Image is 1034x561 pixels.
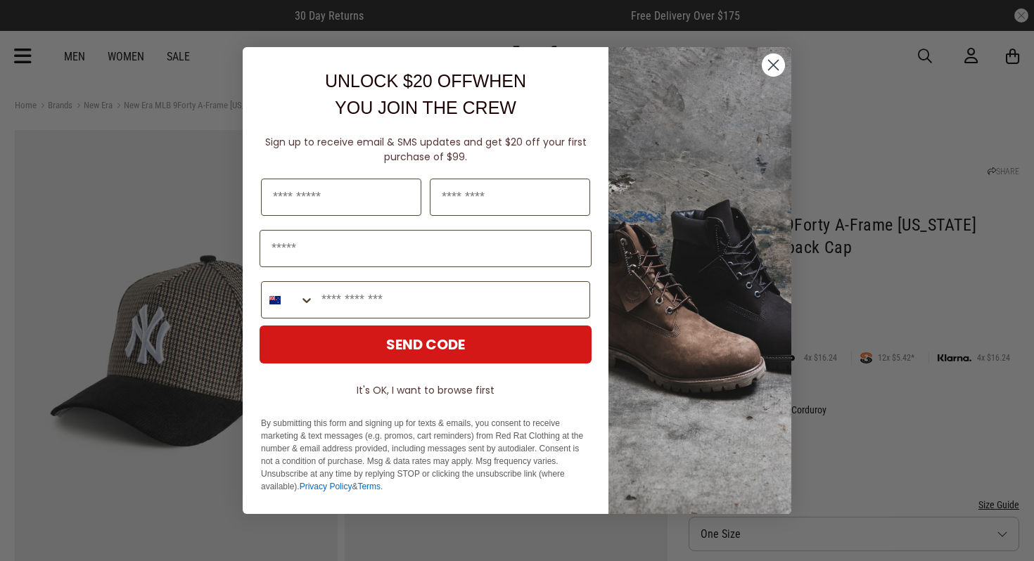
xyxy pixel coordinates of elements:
button: Search Countries [262,282,314,318]
a: Privacy Policy [300,482,352,491]
button: SEND CODE [260,325,592,363]
img: New Zealand [269,295,281,306]
p: By submitting this form and signing up for texts & emails, you consent to receive marketing & tex... [261,417,590,493]
span: WHEN [473,71,526,91]
button: Close dialog [761,53,786,77]
input: First Name [261,179,421,216]
input: Email [260,230,592,267]
img: f7662613-148e-4c88-9575-6c6b5b55a647.jpeg [608,47,791,514]
button: Open LiveChat chat widget [11,6,53,48]
span: YOU JOIN THE CREW [335,98,516,117]
span: Sign up to receive email & SMS updates and get $20 off your first purchase of $99. [265,135,587,164]
button: It's OK, I want to browse first [260,378,592,403]
span: UNLOCK $20 OFF [325,71,473,91]
a: Terms [357,482,381,491]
